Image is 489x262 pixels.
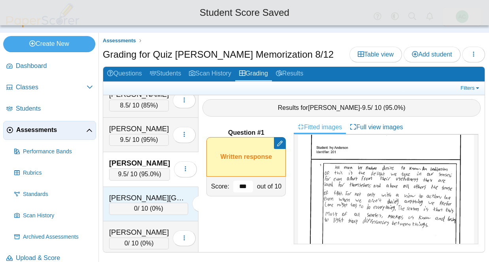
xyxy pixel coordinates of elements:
a: Fitted images [294,121,346,134]
span: 9.5 [120,136,129,143]
span: 0% [142,240,151,247]
div: / 10 ( ) [109,203,188,215]
span: 95.0% [141,171,159,177]
span: Assessments [103,38,136,43]
div: / 10 ( ) [109,237,169,249]
a: Dashboard [3,57,96,76]
a: Grading [235,67,272,81]
a: Archived Assessments [11,228,96,247]
a: Filters [459,84,483,92]
div: / 10 ( ) [109,134,169,146]
a: Students [146,67,185,81]
a: Full view images [346,121,407,134]
a: Results [272,67,307,81]
div: [PERSON_NAME] [109,227,169,237]
span: Standards [23,190,93,198]
a: Students [3,100,96,119]
a: Classes [3,78,96,97]
div: Results for - / 10 ( ) [202,99,481,117]
span: Rubrics [23,169,93,177]
span: Add student [412,51,452,58]
a: PaperScorer [3,22,82,28]
span: Dashboard [16,62,93,70]
a: Rubrics [11,164,96,183]
span: Scan History [23,212,93,220]
div: [PERSON_NAME] [109,124,169,134]
span: 9.5 [118,171,126,177]
div: Score: [207,177,231,196]
a: Questions [103,67,146,81]
span: Performance Bands [23,148,93,156]
span: Assessments [16,126,86,134]
span: 9.5 [362,104,371,111]
div: [PERSON_NAME] [109,158,170,168]
h1: Grading for Quiz [PERSON_NAME] Memorization 8/12 [103,48,334,61]
span: 95.0% [385,104,403,111]
a: Table view [349,47,402,62]
a: Scan History [185,67,235,81]
a: Add student [404,47,460,62]
div: out of 10 [255,177,285,196]
a: Standards [11,185,96,204]
a: Scan History [11,206,96,225]
div: / 10 ( ) [109,168,170,180]
span: Students [16,104,93,113]
b: Question #1 [228,128,264,137]
span: Classes [16,83,87,92]
div: [PERSON_NAME][GEOGRAPHIC_DATA] [109,193,188,203]
span: 0 [134,205,138,212]
div: Written response [206,137,286,177]
span: 95% [143,136,156,143]
span: Table view [358,51,394,58]
span: 85% [143,102,156,109]
span: [PERSON_NAME] [308,104,360,111]
div: Student Score Saved [6,6,483,19]
a: Assessments [101,36,138,46]
span: 8.5 [120,102,129,109]
div: / 10 ( ) [109,100,169,111]
span: 0 [125,240,128,247]
span: Archived Assessments [23,233,93,241]
a: Performance Bands [11,142,96,161]
a: Create New [3,36,95,52]
span: 0% [152,205,161,212]
a: Assessments [3,121,96,140]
